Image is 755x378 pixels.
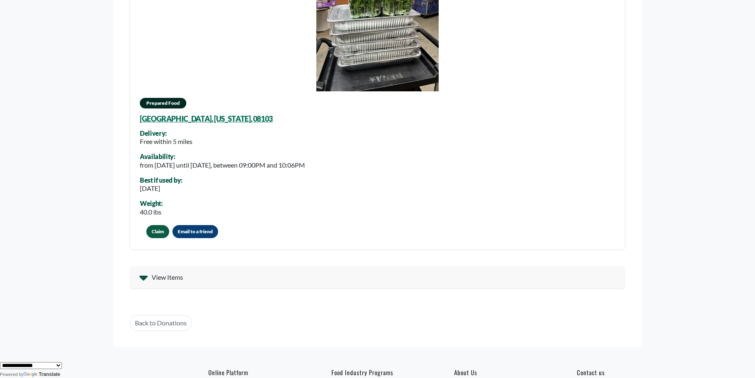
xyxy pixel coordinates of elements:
div: [DATE] [140,183,182,193]
div: Availability: [140,153,305,160]
button: Claim [146,225,169,238]
a: Translate [24,371,60,377]
img: Google Translate [24,372,39,378]
div: from [DATE] until [DATE], between 09:00PM and 10:06PM [140,160,305,170]
div: Best if used by: [140,177,182,184]
span: Prepared Food [140,98,186,108]
div: Delivery: [140,130,192,137]
div: Weight: [140,200,163,207]
span: View Items [152,272,183,282]
div: Free within 5 miles [140,137,192,146]
div: 40.0 lbs [140,207,163,217]
a: Back to Donations [130,315,192,331]
a: [GEOGRAPHIC_DATA], [US_STATE], 08103 [140,114,273,123]
button: Email to a friend [172,225,218,238]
